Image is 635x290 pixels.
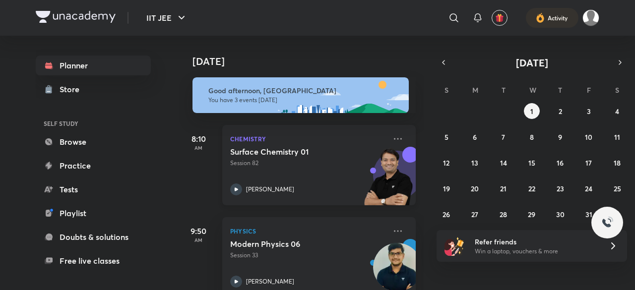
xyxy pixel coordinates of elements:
[439,129,454,145] button: October 5, 2025
[528,158,535,168] abbr: October 15, 2025
[536,12,545,24] img: activity
[230,159,386,168] p: Session 82
[528,184,535,193] abbr: October 22, 2025
[246,185,294,194] p: [PERSON_NAME]
[443,210,450,219] abbr: October 26, 2025
[500,184,507,193] abbr: October 21, 2025
[444,132,448,142] abbr: October 5, 2025
[208,86,400,95] h6: Good afternoon, [GEOGRAPHIC_DATA]
[581,155,597,171] button: October 17, 2025
[36,56,151,75] a: Planner
[609,103,625,119] button: October 4, 2025
[587,85,591,95] abbr: Friday
[516,56,548,69] span: [DATE]
[444,236,464,256] img: referral
[552,206,568,222] button: October 30, 2025
[587,107,591,116] abbr: October 3, 2025
[496,129,511,145] button: October 7, 2025
[528,210,535,219] abbr: October 29, 2025
[582,9,599,26] img: Mozammil alam
[443,158,449,168] abbr: October 12, 2025
[467,206,483,222] button: October 27, 2025
[472,85,478,95] abbr: Monday
[581,129,597,145] button: October 10, 2025
[614,132,620,142] abbr: October 11, 2025
[601,217,613,229] img: ttu
[471,184,479,193] abbr: October 20, 2025
[60,83,85,95] div: Store
[230,225,386,237] p: Physics
[614,158,621,168] abbr: October 18, 2025
[552,103,568,119] button: October 2, 2025
[230,147,354,157] h5: Surface Chemistry 01
[585,210,592,219] abbr: October 31, 2025
[615,107,619,116] abbr: October 4, 2025
[36,227,151,247] a: Doubts & solutions
[439,206,454,222] button: October 26, 2025
[230,133,386,145] p: Chemistry
[552,155,568,171] button: October 16, 2025
[208,96,400,104] p: You have 3 events [DATE]
[36,11,116,23] img: Company Logo
[581,103,597,119] button: October 3, 2025
[500,158,507,168] abbr: October 14, 2025
[500,210,507,219] abbr: October 28, 2025
[179,225,218,237] h5: 9:50
[585,184,592,193] abbr: October 24, 2025
[439,180,454,196] button: October 19, 2025
[192,77,409,113] img: afternoon
[475,247,597,256] p: Win a laptop, vouchers & more
[581,206,597,222] button: October 31, 2025
[524,129,540,145] button: October 8, 2025
[230,251,386,260] p: Session 33
[524,206,540,222] button: October 29, 2025
[179,145,218,151] p: AM
[471,158,478,168] abbr: October 13, 2025
[524,103,540,119] button: October 1, 2025
[524,180,540,196] button: October 22, 2025
[524,155,540,171] button: October 15, 2025
[140,8,193,28] button: IIT JEE
[179,237,218,243] p: AM
[443,184,450,193] abbr: October 19, 2025
[36,251,151,271] a: Free live classes
[502,132,505,142] abbr: October 7, 2025
[496,155,511,171] button: October 14, 2025
[36,115,151,132] h6: SELF STUDY
[502,85,506,95] abbr: Tuesday
[581,180,597,196] button: October 24, 2025
[467,129,483,145] button: October 6, 2025
[36,179,151,199] a: Tests
[552,129,568,145] button: October 9, 2025
[557,184,564,193] abbr: October 23, 2025
[36,11,116,25] a: Company Logo
[36,156,151,175] a: Practice
[556,210,565,219] abbr: October 30, 2025
[529,85,536,95] abbr: Wednesday
[361,147,416,215] img: unacademy
[609,129,625,145] button: October 11, 2025
[530,107,533,116] abbr: October 1, 2025
[609,180,625,196] button: October 25, 2025
[475,236,597,247] h6: Refer friends
[492,10,508,26] button: avatar
[246,277,294,286] p: [PERSON_NAME]
[467,180,483,196] button: October 20, 2025
[585,158,592,168] abbr: October 17, 2025
[557,158,564,168] abbr: October 16, 2025
[552,180,568,196] button: October 23, 2025
[450,56,613,69] button: [DATE]
[179,133,218,145] h5: 8:10
[230,239,354,249] h5: Modern Physics 06
[444,85,448,95] abbr: Sunday
[36,203,151,223] a: Playlist
[496,206,511,222] button: October 28, 2025
[609,155,625,171] button: October 18, 2025
[439,155,454,171] button: October 12, 2025
[495,13,504,22] img: avatar
[192,56,426,67] h4: [DATE]
[559,107,562,116] abbr: October 2, 2025
[558,85,562,95] abbr: Thursday
[558,132,562,142] abbr: October 9, 2025
[467,155,483,171] button: October 13, 2025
